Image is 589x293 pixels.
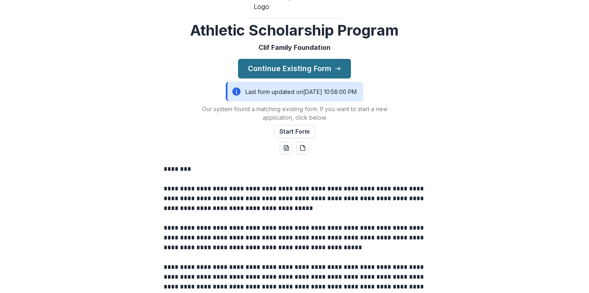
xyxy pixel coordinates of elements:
p: Our system found a matching existing form. If you want to start a new application, click below. [192,105,397,122]
h2: Athletic Scholarship Program [190,22,399,39]
p: Clif Family Foundation [259,42,330,52]
button: Continue Existing Form [238,59,351,78]
button: Start Form [274,125,315,138]
button: word-download [280,141,293,154]
div: Last form updated on [DATE] 10:58:00 PM [226,82,363,101]
button: pdf-download [296,141,309,154]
